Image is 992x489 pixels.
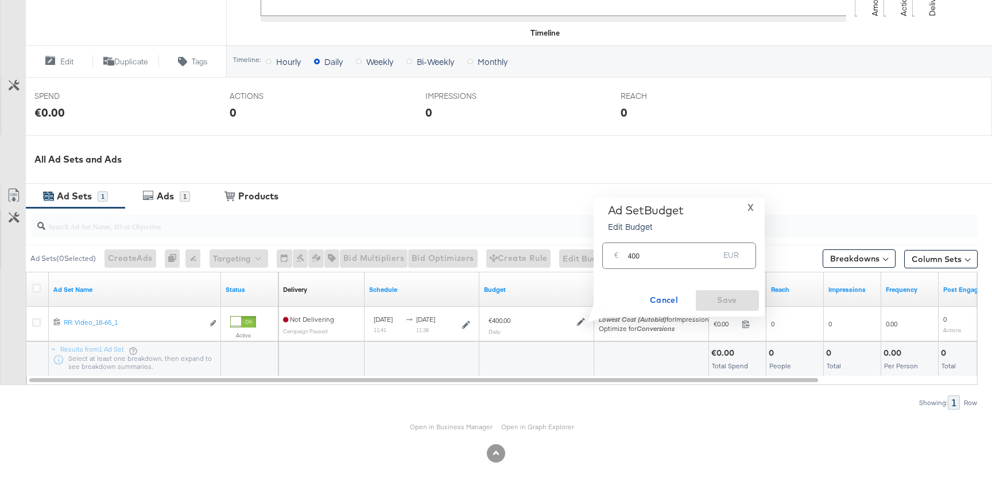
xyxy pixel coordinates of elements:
[621,104,627,121] div: 0
[283,328,328,334] sub: Campaign Paused
[34,104,65,121] div: €0.00
[45,210,892,233] input: Search Ad Set Name, ID or Objective
[719,248,743,268] div: EUR
[628,238,719,263] input: Enter your budget
[165,249,185,268] div: 0
[943,315,947,324] span: 0
[941,348,950,359] div: 0
[769,361,791,370] span: People
[283,285,307,294] a: Reflects the ability of your Ad Set to achieve delivery based on ad states, schedule and budget.
[828,285,877,294] a: The number of times your ad was served. On mobile apps an ad is counted as served the first time ...
[743,203,758,212] button: X
[828,319,832,328] span: 0
[883,348,905,359] div: 0.00
[501,422,574,431] a: Open in Graph Explorer
[886,285,934,294] a: The average number of times your ad was served to each person.
[826,348,835,359] div: 0
[417,56,454,67] span: Bi-Weekly
[769,348,777,359] div: 0
[232,56,261,64] div: Timeline:
[904,250,978,268] button: Column Sets
[714,319,737,328] span: €0.00
[484,285,590,294] a: Shows the current budget of Ad Set.
[159,55,226,68] button: Tags
[180,191,190,202] div: 1
[157,190,174,203] div: Ads
[30,253,96,264] div: Ad Sets ( 0 Selected)
[948,395,960,410] div: 1
[192,56,208,67] span: Tags
[283,315,334,324] span: Not Delivering
[771,285,819,294] a: The number of people your ad was served to.
[599,324,712,333] div: Optimize for
[827,361,841,370] span: Total
[941,361,956,370] span: Total
[886,319,897,328] span: 0.00
[230,332,256,339] label: Active
[114,56,148,67] span: Duplicate
[963,399,978,407] div: Row
[637,293,691,307] span: Cancel
[478,56,507,67] span: Monthly
[230,91,316,102] span: ACTIONS
[366,56,393,67] span: Weekly
[64,318,203,330] a: RR: Video_18-65_1
[53,285,216,294] a: Your Ad Set name.
[425,104,432,121] div: 0
[633,290,696,311] button: Cancel
[34,153,992,166] div: All Ad Sets and Ads
[747,199,754,215] span: X
[64,318,203,327] div: RR: Video_18-65_1
[416,326,429,333] sub: 11:38
[230,104,237,121] div: 0
[374,315,393,324] span: [DATE]
[599,315,666,324] em: Lowest Cost (Autobid)
[60,56,73,67] span: Edit
[711,348,738,359] div: €0.00
[599,315,712,324] span: for Impressions
[238,190,278,203] div: Products
[610,248,623,268] div: €
[823,249,896,268] button: Breakdowns
[374,326,386,333] sub: 11:41
[489,328,501,335] sub: Daily
[276,56,301,67] span: Hourly
[489,316,510,325] div: €400.00
[410,422,493,431] a: Open in Business Manager
[919,399,948,407] div: Showing:
[608,221,684,232] p: Edit Budget
[771,319,774,328] span: 0
[608,203,684,217] div: Ad Set Budget
[884,361,918,370] span: Per Person
[25,55,92,68] button: Edit
[416,315,435,324] span: [DATE]
[92,55,160,68] button: Duplicate
[621,91,707,102] span: REACH
[226,285,274,294] a: Shows the current state of your Ad Set.
[57,190,92,203] div: Ad Sets
[425,91,511,102] span: IMPRESSIONS
[324,56,343,67] span: Daily
[943,326,962,333] sub: Actions
[637,324,675,333] em: Conversions
[369,285,475,294] a: Shows when your Ad Set is scheduled to deliver.
[283,285,307,294] div: Delivery
[712,361,748,370] span: Total Spend
[34,91,121,102] span: SPEND
[98,191,108,202] div: 1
